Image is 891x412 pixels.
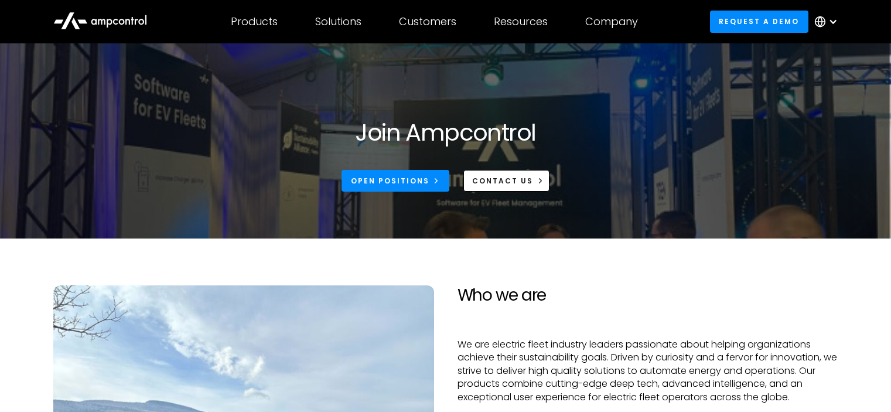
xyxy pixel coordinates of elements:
[585,15,638,28] div: Company
[355,118,535,147] h1: Join Ampcontrol
[494,15,548,28] div: Resources
[458,338,838,404] p: We are electric fleet industry leaders passionate about helping organizations achieve their susta...
[710,11,808,32] a: Request a demo
[315,15,361,28] div: Solutions
[399,15,456,28] div: Customers
[231,15,278,28] div: Products
[351,176,429,186] div: Open Positions
[463,170,549,192] a: CONTACT US
[472,176,533,186] div: CONTACT US
[342,170,449,192] a: Open Positions
[458,285,838,305] h2: Who we are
